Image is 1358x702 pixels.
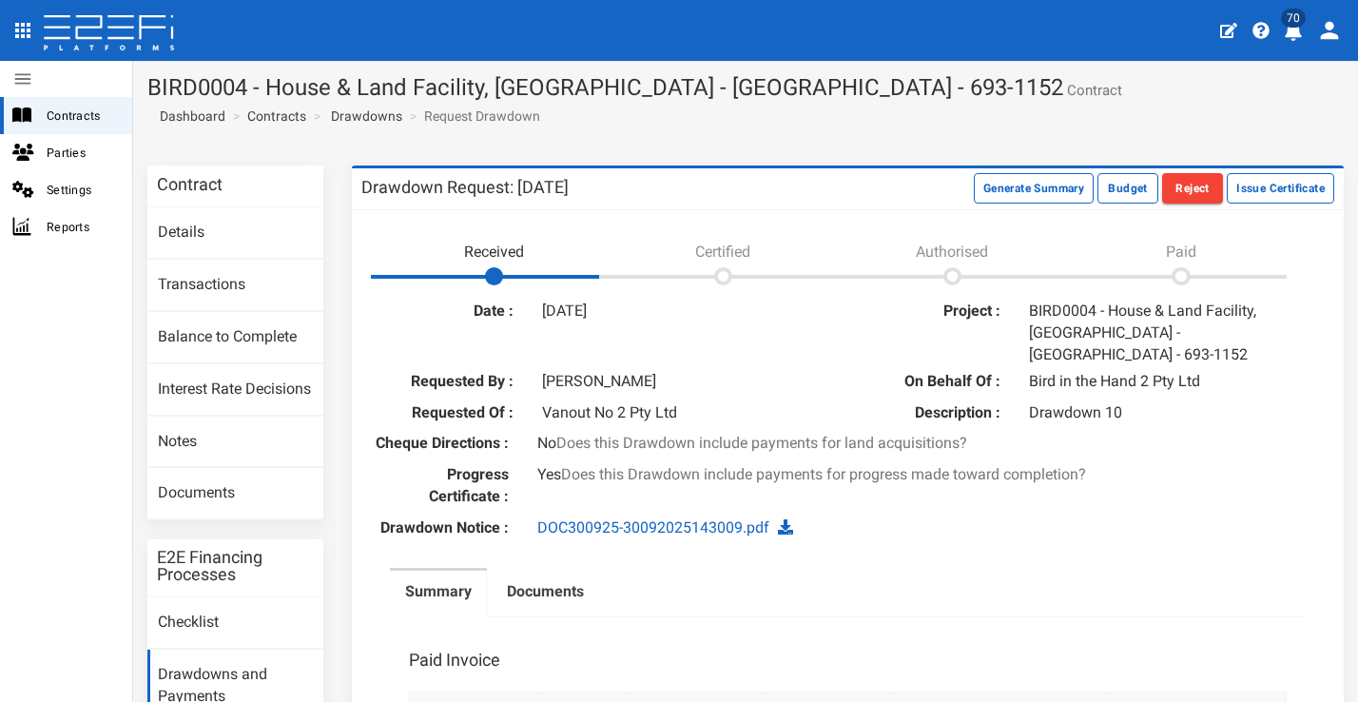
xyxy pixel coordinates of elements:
a: Checklist [147,597,323,649]
div: BIRD0004 - House & Land Facility, [GEOGRAPHIC_DATA] - [GEOGRAPHIC_DATA] - 693-1152 [1015,301,1320,366]
h3: Drawdown Request: [DATE] [361,179,569,196]
span: Does this Drawdown include payments for land acquisitions? [556,434,967,452]
a: Dashboard [152,107,225,126]
span: Certified [695,243,750,261]
li: Request Drawdown [405,107,540,126]
h1: BIRD0004 - House & Land Facility, [GEOGRAPHIC_DATA] - [GEOGRAPHIC_DATA] - 693-1152 [147,75,1344,100]
small: Contract [1063,84,1122,98]
span: Does this Drawdown include payments for progress made toward completion? [561,465,1086,483]
span: Parties [47,142,117,164]
span: Settings [47,179,117,201]
label: Description : [862,402,1015,424]
button: Budget [1097,173,1158,204]
div: Yes [523,464,1172,486]
a: Budget [1097,178,1162,196]
label: Date : [376,301,529,322]
div: No [523,433,1172,455]
a: Contracts [247,107,306,126]
a: Interest Rate Decisions [147,364,323,416]
div: Bird in the Hand 2 Pty Ltd [1015,371,1320,393]
h3: Contract [157,176,223,193]
label: Requested Of : [376,402,529,424]
label: Requested By : [376,371,529,393]
div: Vanout No 2 Pty Ltd [528,402,833,424]
h3: E2E Financing Processes [157,549,314,583]
a: Notes [147,417,323,468]
button: Generate Summary [974,173,1094,204]
h3: Paid Invoice [409,652,500,669]
div: [PERSON_NAME] [528,371,833,393]
button: Issue Certificate [1227,173,1334,204]
div: Drawdown 10 [1015,402,1320,424]
span: Contracts [47,105,117,127]
label: Cheque Directions : [361,433,524,455]
a: Drawdowns [331,107,402,126]
a: Transactions [147,260,323,311]
span: Dashboard [152,108,225,124]
label: Project : [862,301,1015,322]
a: Balance to Complete [147,312,323,363]
span: Authorised [916,243,988,261]
span: Reports [47,216,117,238]
span: Paid [1166,243,1196,261]
a: Issue Certificate [1227,178,1334,196]
a: Documents [492,571,599,618]
span: Received [464,243,524,261]
label: Summary [405,581,472,603]
label: On Behalf Of : [862,371,1015,393]
a: DOC300925-30092025143009.pdf [537,518,769,536]
a: Documents [147,468,323,519]
label: Documents [507,581,584,603]
label: Progress Certificate : [361,464,524,508]
label: Drawdown Notice : [361,517,524,539]
button: Reject [1162,173,1223,204]
a: Details [147,207,323,259]
a: Summary [390,571,487,618]
div: [DATE] [528,301,833,322]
